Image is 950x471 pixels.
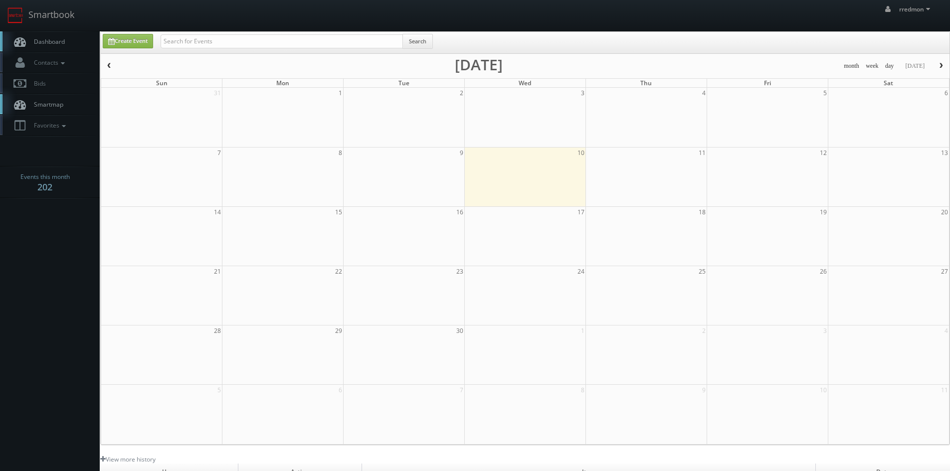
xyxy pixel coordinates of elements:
button: Search [402,34,433,49]
span: 14 [213,207,222,217]
span: 21 [213,266,222,277]
span: 6 [338,385,343,395]
span: Dashboard [29,37,65,46]
a: View more history [100,455,156,464]
span: 19 [819,207,828,217]
button: [DATE] [902,60,928,72]
span: 29 [334,325,343,336]
span: 5 [822,88,828,98]
span: 31 [213,88,222,98]
span: Fri [764,79,771,87]
span: 9 [459,148,464,158]
button: month [840,60,863,72]
span: 17 [576,207,585,217]
span: 22 [334,266,343,277]
input: Search for Events [161,34,403,48]
span: 20 [940,207,949,217]
span: 16 [455,207,464,217]
h2: [DATE] [455,60,503,70]
span: Sun [156,79,168,87]
strong: 202 [37,181,52,193]
span: 2 [459,88,464,98]
span: 28 [213,325,222,336]
span: Favorites [29,121,68,130]
span: Sat [884,79,893,87]
span: 8 [338,148,343,158]
span: 5 [216,385,222,395]
span: 4 [944,325,949,336]
span: 18 [698,207,707,217]
a: Create Event [103,34,153,48]
span: 3 [822,325,828,336]
span: 30 [455,325,464,336]
img: smartbook-logo.png [7,7,23,23]
span: Bids [29,79,46,88]
span: 13 [940,148,949,158]
span: 11 [698,148,707,158]
span: 12 [819,148,828,158]
span: 4 [701,88,707,98]
span: 25 [698,266,707,277]
button: week [862,60,882,72]
span: Tue [398,79,409,87]
span: 26 [819,266,828,277]
span: rredmon [899,5,933,13]
span: 24 [576,266,585,277]
span: Smartmap [29,100,63,109]
span: Wed [519,79,531,87]
button: day [882,60,898,72]
span: 15 [334,207,343,217]
span: 7 [459,385,464,395]
span: Contacts [29,58,67,67]
span: 10 [576,148,585,158]
span: 2 [701,325,707,336]
span: 11 [940,385,949,395]
span: 3 [580,88,585,98]
span: Events this month [20,172,70,182]
span: 23 [455,266,464,277]
span: 6 [944,88,949,98]
span: Mon [276,79,289,87]
span: 1 [580,325,585,336]
span: 1 [338,88,343,98]
span: 7 [216,148,222,158]
span: Thu [640,79,652,87]
span: 8 [580,385,585,395]
span: 10 [819,385,828,395]
span: 9 [701,385,707,395]
span: 27 [940,266,949,277]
